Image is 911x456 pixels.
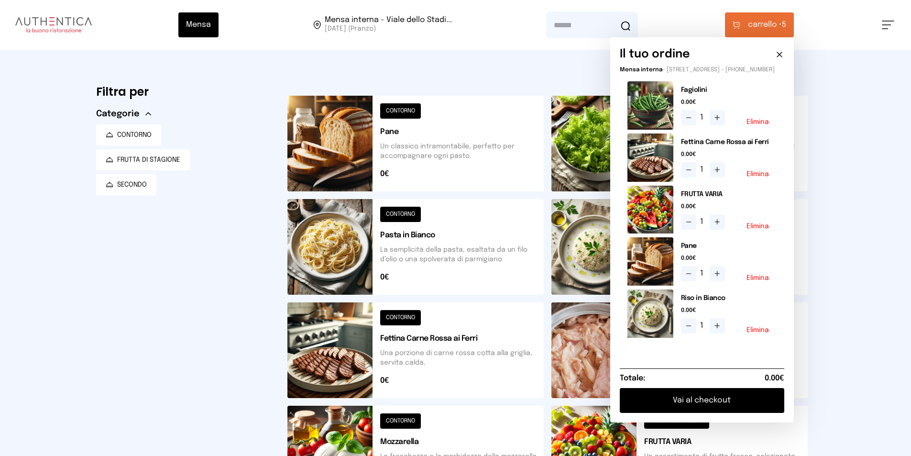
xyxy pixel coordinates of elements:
[681,307,777,314] span: 0.00€
[117,130,152,140] span: CONTORNO
[681,99,777,106] span: 0.00€
[96,107,140,121] span: Categorie
[700,164,706,176] span: 1
[700,112,706,123] span: 1
[681,137,777,147] h2: Fettina Carne Rossa ai Ferri
[96,124,161,145] button: CONTORNO
[681,189,777,199] h2: FRUTTA VARIA
[627,133,673,182] img: media
[96,149,190,170] button: FRUTTA DI STAGIONE
[627,289,673,338] img: media
[620,373,645,384] h6: Totale:
[117,180,147,189] span: SECONDO
[700,268,706,279] span: 1
[681,293,777,303] h2: Riso in Bianco
[748,19,782,31] span: carrello •
[620,47,690,62] h6: Il tuo ordine
[681,151,777,158] span: 0.00€
[746,171,769,178] button: Elimina
[15,17,92,33] img: logo.8f33a47.png
[681,241,777,251] h2: Pane
[725,12,794,37] button: carrello •5
[746,223,769,230] button: Elimina
[627,81,673,130] img: media
[178,12,219,37] button: Mensa
[96,84,272,100] h6: Filtra per
[681,85,777,95] h2: Fagiolini
[681,203,777,211] span: 0.00€
[746,119,769,125] button: Elimina
[700,216,706,228] span: 1
[620,388,784,413] button: Vai al checkout
[325,24,452,33] span: [DATE] (Pranzo)
[620,66,784,74] p: - [STREET_ADDRESS] - [PHONE_NUMBER]
[700,320,706,332] span: 1
[748,19,786,31] span: 5
[96,107,151,121] button: Categorie
[681,255,777,262] span: 0.00€
[325,16,452,33] span: Viale dello Stadio, 77, 05100 Terni TR, Italia
[746,275,769,281] button: Elimina
[746,327,769,334] button: Elimina
[627,237,673,286] img: media
[627,186,673,234] img: media
[117,155,180,165] span: FRUTTA DI STAGIONE
[765,373,784,384] span: 0.00€
[96,174,156,195] button: SECONDO
[620,67,662,73] span: Mensa interna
